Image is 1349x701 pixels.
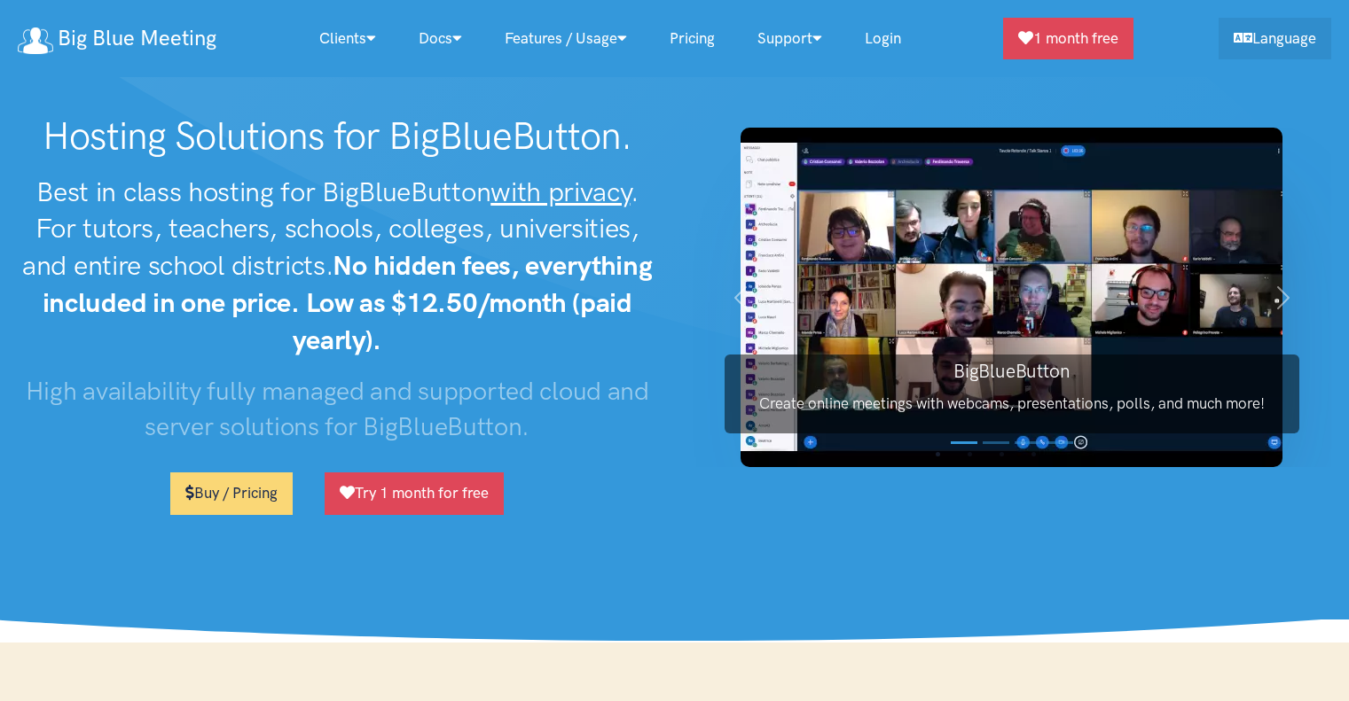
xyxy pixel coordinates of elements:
a: Buy / Pricing [170,472,293,514]
a: Big Blue Meeting [18,19,216,58]
img: logo [18,27,53,54]
a: Clients [298,19,397,58]
a: Support [736,19,843,58]
a: Docs [397,19,483,58]
a: Pricing [648,19,736,58]
h1: Hosting Solutions for BigBlueButton. [18,113,657,160]
a: Language [1219,18,1331,59]
u: with privacy [490,175,630,208]
strong: No hidden fees, everything included in one price. Low as $12.50/month (paid yearly). [43,249,653,356]
h3: High availability fully managed and supported cloud and server solutions for BigBlueButton. [18,373,657,445]
h3: BigBlueButton [725,358,1299,384]
a: Try 1 month for free [325,472,504,514]
a: Features / Usage [483,19,648,58]
img: BigBlueButton screenshot [741,128,1282,467]
a: 1 month free [1003,18,1133,59]
a: Login [843,19,922,58]
h2: Best in class hosting for BigBlueButton . For tutors, teachers, schools, colleges, universities, ... [18,174,657,359]
p: Create online meetings with webcams, presentations, polls, and much more! [725,392,1299,416]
